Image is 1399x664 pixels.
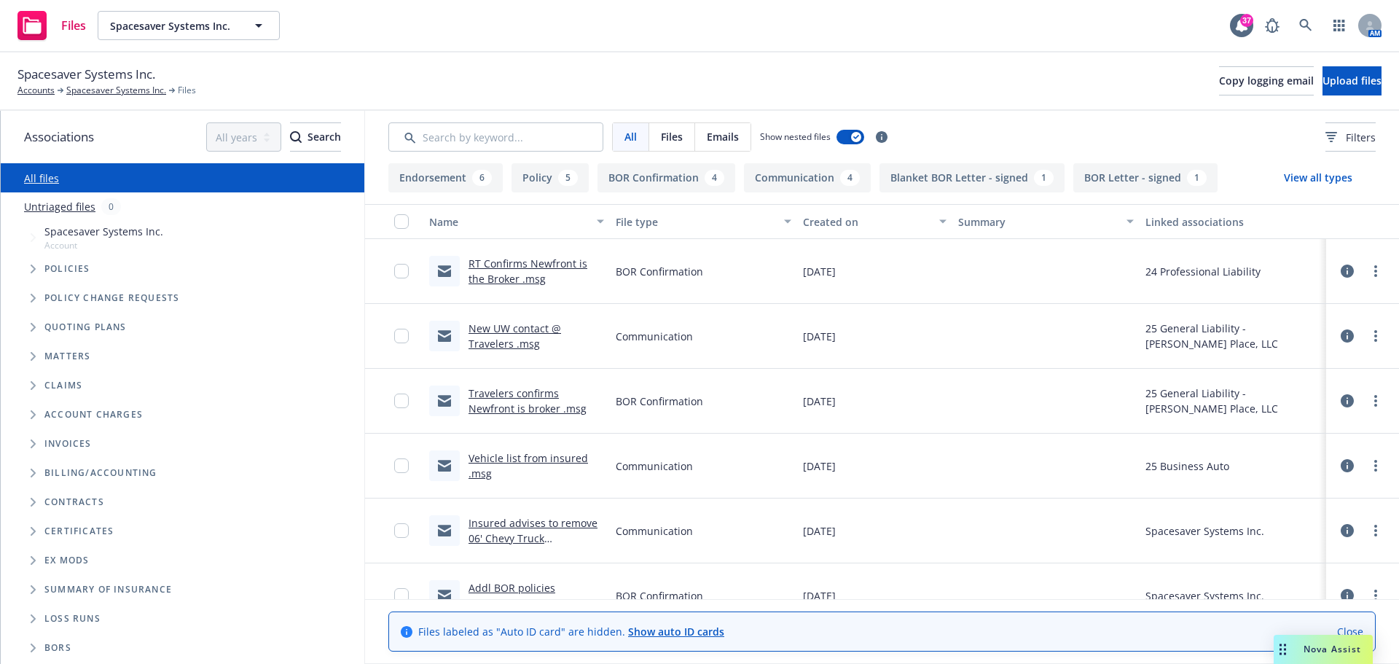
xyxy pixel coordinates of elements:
button: Upload files [1322,66,1382,95]
span: Files labeled as "Auto ID card" are hidden. [418,624,724,639]
span: Account [44,239,163,251]
button: File type [610,204,796,239]
span: BOR Confirmation [616,588,703,604]
button: Summary [952,204,1139,239]
div: Created on [803,214,931,230]
a: Close [1337,624,1363,639]
div: 25 General Liability - [PERSON_NAME] Place, LLC [1145,386,1320,416]
div: Folder Tree Example [1,458,364,663]
input: Toggle Row Selected [394,458,409,473]
span: Spacesaver Systems Inc. [17,65,155,84]
span: [DATE] [803,264,836,279]
a: Accounts [17,84,55,97]
input: Toggle Row Selected [394,329,409,343]
span: Certificates [44,527,114,536]
span: BOR Confirmation [616,264,703,279]
span: Billing/Accounting [44,469,157,477]
span: [DATE] [803,329,836,344]
span: [DATE] [803,394,836,409]
div: 6 [472,170,492,186]
span: Files [661,129,683,144]
input: Toggle Row Selected [394,264,409,278]
span: Quoting plans [44,323,127,332]
div: Search [290,123,341,151]
span: Ex Mods [44,556,89,565]
div: 5 [558,170,578,186]
button: Nova Assist [1274,635,1373,664]
button: Communication [744,163,871,192]
input: Select all [394,214,409,229]
button: Spacesaver Systems Inc. [98,11,280,40]
a: more [1367,457,1384,474]
span: Files [178,84,196,97]
span: [DATE] [803,588,836,604]
a: Spacesaver Systems Inc. [66,84,166,97]
span: Copy logging email [1219,74,1314,87]
div: 1 [1034,170,1054,186]
div: 25 General Liability - [PERSON_NAME] Place, LLC [1145,321,1320,351]
span: [DATE] [803,458,836,474]
div: Drag to move [1274,635,1292,664]
span: Communication [616,458,693,474]
div: Linked associations [1145,214,1320,230]
a: Report a Bug [1258,11,1287,40]
span: Nova Assist [1304,643,1361,655]
svg: Search [290,131,302,143]
span: All [624,129,637,144]
div: Spacesaver Systems Inc. [1145,588,1264,604]
div: File type [616,214,775,230]
span: Invoices [44,440,92,448]
span: Filters [1325,130,1376,145]
a: more [1367,392,1384,410]
div: 4 [840,170,860,186]
a: Switch app [1325,11,1354,40]
span: BOR Confirmation [616,394,703,409]
a: more [1367,327,1384,345]
input: Toggle Row Selected [394,588,409,603]
span: Associations [24,128,94,147]
span: Show nested files [760,130,831,143]
a: more [1367,262,1384,280]
div: Name [429,214,588,230]
a: more [1367,522,1384,539]
span: Claims [44,381,82,390]
span: Upload files [1322,74,1382,87]
div: Spacesaver Systems Inc. [1145,523,1264,539]
button: BOR Confirmation [597,163,735,192]
span: Loss Runs [44,614,101,623]
div: Tree Example [1,221,364,458]
a: Show auto ID cards [628,625,724,638]
span: BORs [44,644,71,652]
a: Vehicle list from insured .msg [469,451,588,480]
span: Account charges [44,410,143,419]
span: Emails [707,129,739,144]
input: Toggle Row Selected [394,523,409,538]
button: Copy logging email [1219,66,1314,95]
button: Endorsement [388,163,503,192]
span: Summary of insurance [44,585,172,594]
span: Filters [1346,130,1376,145]
div: Summary [958,214,1117,230]
span: Communication [616,329,693,344]
span: Spacesaver Systems Inc. [110,18,236,34]
a: New UW contact @ Travelers .msg [469,321,561,351]
button: Created on [797,204,953,239]
div: 37 [1240,14,1253,27]
span: Policies [44,265,90,273]
span: Matters [44,352,90,361]
a: Files [12,5,92,46]
a: All files [24,171,59,185]
button: Policy [512,163,589,192]
div: 1 [1187,170,1207,186]
a: Insured advises to remove 06' Chevy Truck #1152202.msg [469,516,597,561]
span: Communication [616,523,693,539]
span: Policy change requests [44,294,179,302]
div: 24 Professional Liability [1145,264,1261,279]
button: SearchSearch [290,122,341,152]
input: Search by keyword... [388,122,603,152]
a: RT Confirms Newfront is the Broker .msg [469,257,587,286]
button: Blanket BOR Letter - signed [879,163,1065,192]
button: BOR Letter - signed [1073,163,1218,192]
span: Contracts [44,498,104,507]
a: Addl BOR policies (Professional and Bond .msg [469,581,581,625]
